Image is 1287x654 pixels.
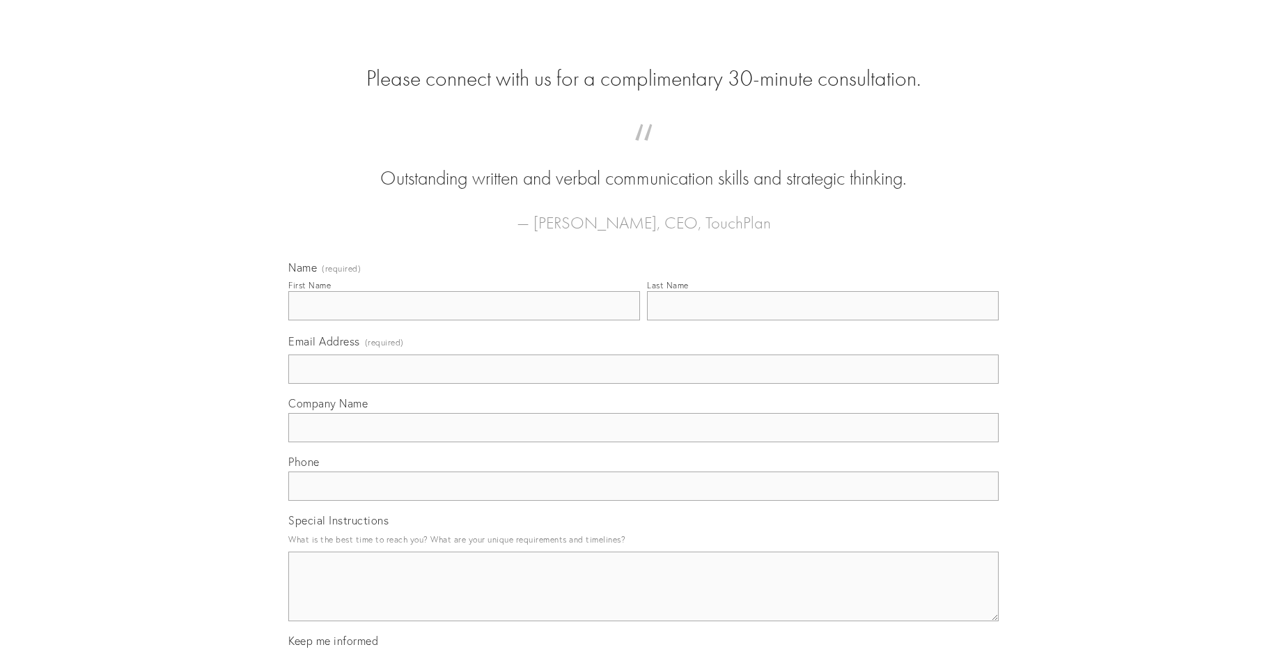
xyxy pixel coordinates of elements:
blockquote: Outstanding written and verbal communication skills and strategic thinking. [311,138,976,192]
span: Name [288,260,317,274]
p: What is the best time to reach you? What are your unique requirements and timelines? [288,530,999,549]
span: “ [311,138,976,165]
h2: Please connect with us for a complimentary 30-minute consultation. [288,65,999,92]
span: Company Name [288,396,368,410]
div: Last Name [647,280,689,290]
figcaption: — [PERSON_NAME], CEO, TouchPlan [311,192,976,237]
span: Email Address [288,334,360,348]
div: First Name [288,280,331,290]
span: Phone [288,455,320,469]
span: (required) [322,265,361,273]
span: Keep me informed [288,634,378,648]
span: Special Instructions [288,513,389,527]
span: (required) [365,333,404,352]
